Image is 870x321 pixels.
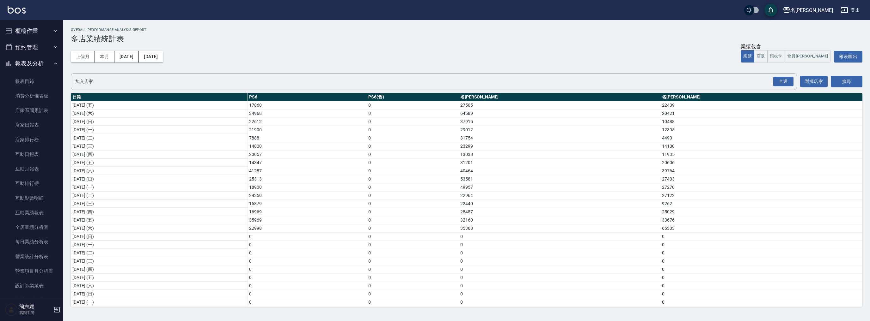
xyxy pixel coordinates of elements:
td: [DATE] (日) [71,290,248,298]
td: 0 [459,232,661,241]
td: 0 [367,216,458,224]
img: Person [5,303,18,316]
td: 20057 [248,150,367,158]
td: [DATE] (二) [71,306,248,314]
td: [DATE] (二) [71,249,248,257]
td: 0 [367,282,458,290]
td: [DATE] (三) [71,257,248,265]
td: 0 [248,257,367,265]
td: 0 [367,183,458,191]
td: 20421 [660,109,862,117]
td: 0 [248,273,367,282]
td: [DATE] (四) [71,208,248,216]
td: [DATE] (一) [71,241,248,249]
td: 0 [367,109,458,117]
a: 報表匯出 [834,53,862,59]
a: 互助排行榜 [3,176,61,191]
img: Logo [8,6,26,14]
button: Open [772,75,795,88]
td: 22440 [459,199,661,208]
td: 0 [459,298,661,306]
td: 24350 [248,191,367,199]
td: 0 [367,208,458,216]
button: [DATE] [139,51,163,62]
button: save [764,4,777,16]
td: [DATE] (三) [71,142,248,150]
th: PS6(舊) [367,93,458,101]
td: 31201 [459,158,661,167]
td: 39764 [660,167,862,175]
td: 0 [367,126,458,134]
td: 0 [248,241,367,249]
h5: 簡志穎 [19,304,52,310]
td: 16969 [248,208,367,216]
td: 0 [367,199,458,208]
td: 0 [660,273,862,282]
a: 店家排行榜 [3,133,61,147]
a: 全店業績分析表 [3,220,61,235]
a: 互助點數明細 [3,191,61,205]
div: 名[PERSON_NAME] [790,6,833,14]
td: [DATE] (二) [71,134,248,142]
td: 0 [459,241,661,249]
td: 40464 [459,167,661,175]
a: 互助業績報表 [3,205,61,220]
td: 0 [367,298,458,306]
td: [DATE] (五) [71,101,248,109]
td: 17860 [248,101,367,109]
button: 報表匯出 [834,51,862,62]
td: 28457 [459,208,661,216]
td: 0 [367,134,458,142]
td: 0 [459,249,661,257]
td: [DATE] (一) [71,183,248,191]
td: [DATE] (五) [71,158,248,167]
td: [DATE] (二) [71,191,248,199]
td: 0 [660,232,862,241]
td: 64589 [459,109,661,117]
td: 49957 [459,183,661,191]
a: 互助月報表 [3,162,61,176]
td: 0 [367,306,458,314]
button: 會員[PERSON_NAME] [785,50,831,62]
td: 53581 [459,175,661,183]
a: 營業統計分析表 [3,249,61,264]
td: 25029 [660,208,862,216]
td: 14347 [248,158,367,167]
th: 名[PERSON_NAME] [660,93,862,101]
td: 22964 [459,191,661,199]
td: 31754 [459,134,661,142]
td: [DATE] (一) [71,298,248,306]
td: 0 [248,290,367,298]
td: 0 [248,265,367,273]
a: 店家日報表 [3,118,61,132]
td: 13038 [459,150,661,158]
td: 37915 [459,117,661,126]
td: 23299 [459,142,661,150]
td: 27403 [660,175,862,183]
td: 41287 [248,167,367,175]
div: 業績包含 [741,44,831,50]
button: 本月 [95,51,114,62]
td: 0 [367,117,458,126]
td: 33676 [660,216,862,224]
td: 35969 [248,216,367,224]
td: 27505 [459,101,661,109]
td: [DATE] (六) [71,282,248,290]
td: [DATE] (四) [71,265,248,273]
button: 報表及分析 [3,55,61,72]
td: [DATE] (日) [71,175,248,183]
button: 業績 [741,50,754,62]
td: 0 [367,265,458,273]
button: 櫃檯作業 [3,23,61,39]
button: 名[PERSON_NAME] [780,4,836,17]
h2: Overall Performance Analysis Report [71,28,862,32]
td: 4490 [660,134,862,142]
a: 互助日報表 [3,147,61,162]
td: [DATE] (日) [71,117,248,126]
td: 11935 [660,150,862,158]
td: 0 [660,298,862,306]
td: 0 [660,306,862,314]
td: 0 [367,191,458,199]
td: 0 [660,241,862,249]
td: 29012 [459,126,661,134]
